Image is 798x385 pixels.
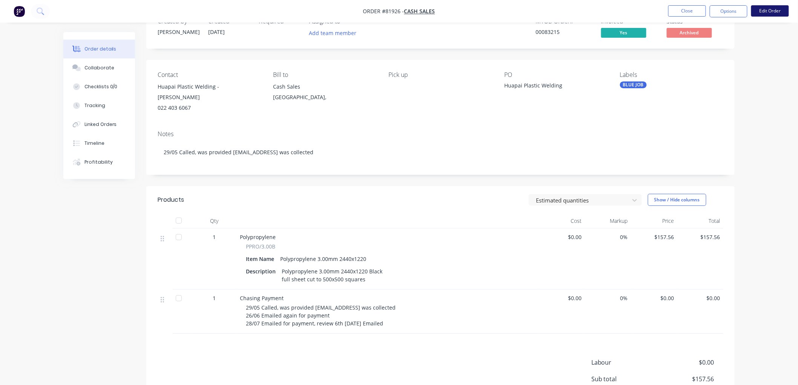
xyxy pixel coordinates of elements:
[680,233,721,241] span: $157.56
[192,213,237,229] div: Qty
[273,81,376,92] div: Cash Sales
[63,134,135,153] button: Timeline
[591,358,658,367] span: Labour
[240,233,276,241] span: Polypropylene
[158,18,199,25] div: Created by
[542,233,582,241] span: $0.00
[539,213,585,229] div: Cost
[668,5,706,17] button: Close
[63,58,135,77] button: Collaborate
[273,71,376,78] div: Bill to
[658,374,714,383] span: $157.56
[536,18,592,25] div: MYOB Order #
[634,294,674,302] span: $0.00
[309,18,385,25] div: Assigned to
[63,77,135,96] button: Checklists 0/0
[601,28,646,37] span: Yes
[588,233,628,241] span: 0%
[536,28,592,36] div: 00083215
[631,213,677,229] div: Price
[208,18,250,25] div: Created
[213,233,216,241] span: 1
[158,81,261,113] div: Huapai Plastic Welding - [PERSON_NAME]022 403 6067
[158,130,723,138] div: Notes
[158,103,261,113] div: 022 403 6067
[677,213,724,229] div: Total
[601,18,658,25] div: Invoiced
[158,28,199,36] div: [PERSON_NAME]
[63,96,135,115] button: Tracking
[246,266,279,277] div: Description
[634,233,674,241] span: $157.56
[591,374,658,383] span: Sub total
[246,253,277,264] div: Item Name
[389,71,492,78] div: Pick up
[84,121,117,128] div: Linked Orders
[585,213,631,229] div: Markup
[84,159,113,166] div: Profitability
[273,92,376,103] div: [GEOGRAPHIC_DATA],
[84,102,105,109] div: Tracking
[305,28,361,38] button: Add team member
[751,5,789,17] button: Edit Order
[404,8,435,15] a: Cash Sales
[213,294,216,302] span: 1
[158,141,723,164] div: 29/05 Called, was provided [EMAIL_ADDRESS] was collected
[246,242,275,250] span: PPRO/3.00B
[277,253,369,264] div: Polypropylene 3.00mm 2440x1220
[504,81,598,92] div: Huapai Plastic Welding
[14,6,25,17] img: Factory
[84,46,117,52] div: Order details
[259,18,300,25] div: Required
[240,295,284,302] span: Chasing Payment
[279,266,385,285] div: Polypropylene 3.00mm 2440x1220 Black full sheet cut to 500x500 squares
[84,64,114,71] div: Collaborate
[63,115,135,134] button: Linked Orders
[63,153,135,172] button: Profitability
[542,294,582,302] span: $0.00
[84,140,104,147] div: Timeline
[680,294,721,302] span: $0.00
[208,28,225,35] span: [DATE]
[246,304,396,327] span: 29/05 Called, was provided [EMAIL_ADDRESS] was collected 26/06 Emailed again for payment 28/07 Em...
[710,5,747,17] button: Options
[667,18,723,25] div: Status
[273,81,376,106] div: Cash Sales[GEOGRAPHIC_DATA],
[63,40,135,58] button: Order details
[158,71,261,78] div: Contact
[620,81,647,88] div: BLUE JOB
[620,71,723,78] div: Labels
[504,71,608,78] div: PO
[363,8,404,15] span: Order #81926 -
[158,81,261,103] div: Huapai Plastic Welding - [PERSON_NAME]
[588,294,628,302] span: 0%
[658,358,714,367] span: $0.00
[667,28,712,37] span: Archived
[158,195,184,204] div: Products
[309,28,361,38] button: Add team member
[84,83,118,90] div: Checklists 0/0
[648,194,706,206] button: Show / Hide columns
